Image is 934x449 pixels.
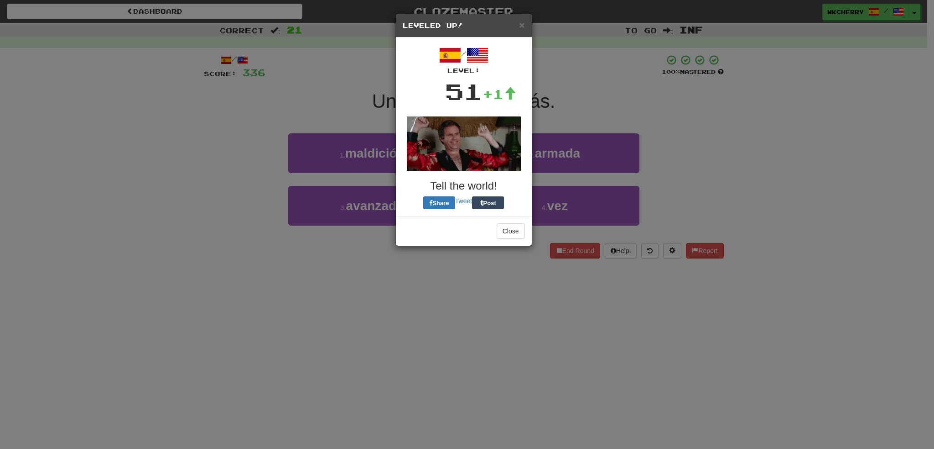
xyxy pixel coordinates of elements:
[472,196,504,209] button: Post
[445,75,483,107] div: 51
[403,44,525,75] div: /
[519,20,524,30] button: Close
[483,85,516,103] div: +1
[519,20,524,30] span: ×
[403,21,525,30] h5: Leveled Up!
[497,223,525,239] button: Close
[403,180,525,192] h3: Tell the world!
[455,197,472,205] a: Tweet
[423,196,455,209] button: Share
[407,116,521,171] img: will-ferrel-d6c07f94194e19e98823ed86c433f8fc69ac91e84bfcb09b53c9a5692911eaa6.gif
[403,66,525,75] div: Level:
